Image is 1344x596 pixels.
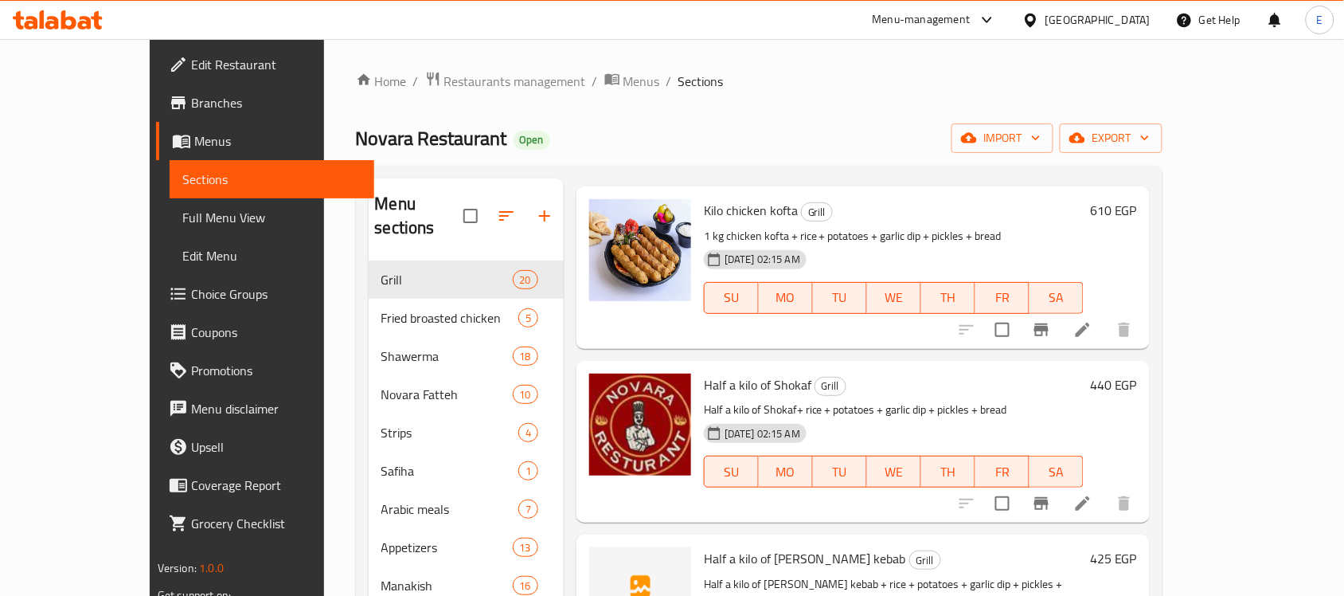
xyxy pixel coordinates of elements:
h6: 425 EGP [1090,547,1137,570]
p: Half a kilo of Shokaf+ rice + potatoes + garlic dip + pickles + bread [704,400,1084,420]
a: Upsell [156,428,374,466]
span: Select all sections [454,199,487,233]
span: Edit Restaurant [191,55,361,74]
span: E [1317,11,1323,29]
span: Appetizers [381,538,513,557]
a: Grocery Checklist [156,504,374,543]
span: 16 [514,578,537,594]
span: Coverage Report [191,476,361,495]
span: Safiha [381,461,518,480]
span: MO [765,461,807,484]
h2: Menu sections [375,192,463,240]
span: SA [1036,286,1077,309]
div: items [513,270,538,289]
a: Choice Groups [156,275,374,313]
a: Coverage Report [156,466,374,504]
a: Branches [156,84,374,122]
a: Home [356,72,407,91]
button: TH [921,456,975,488]
button: Branch-specific-item [1022,484,1061,523]
span: 10 [514,387,537,402]
button: import [951,124,1053,153]
span: Sort sections [487,197,525,235]
span: Grill [910,551,940,570]
span: Version: [158,558,197,578]
span: 13 [514,540,537,555]
div: Strips [381,423,518,442]
span: Menus [194,131,361,151]
span: 7 [519,502,537,517]
div: Appetizers13 [369,528,564,567]
div: Arabic meals7 [369,490,564,528]
span: Half a kilo of [PERSON_NAME] kebab [704,547,906,571]
span: 20 [514,273,537,288]
div: Grill [381,270,513,289]
button: FR [975,456,1029,488]
span: Novara Fatteh [381,385,513,404]
h6: 440 EGP [1090,374,1137,396]
img: Kilo chicken kofta [589,199,691,301]
span: Manakish [381,576,513,595]
div: items [513,538,538,557]
button: SU [704,456,759,488]
div: Novara Fatteh10 [369,375,564,414]
a: Menu disclaimer [156,390,374,428]
span: Menu disclaimer [191,399,361,418]
div: Grill [801,202,833,222]
button: MO [759,282,813,314]
div: Open [514,131,550,150]
div: items [513,347,538,366]
div: Fried broasted chicken [381,308,518,327]
span: WE [873,461,915,484]
button: SA [1029,456,1084,488]
a: Edit menu item [1073,494,1092,513]
div: Grill20 [369,261,564,299]
span: 4 [519,425,537,441]
span: Grill [802,203,832,222]
span: Open [514,133,550,147]
button: Branch-specific-item [1022,311,1061,349]
span: TH [928,461,969,484]
div: items [518,423,538,442]
span: Half a kilo of Shokaf [704,373,811,397]
a: Menus [156,122,374,160]
span: Restaurants management [444,72,586,91]
span: export [1072,128,1150,148]
button: delete [1105,484,1143,523]
button: export [1060,124,1162,153]
span: FR [982,286,1023,309]
a: Edit menu item [1073,320,1092,339]
span: Kilo chicken kofta [704,198,798,222]
span: [DATE] 02:15 AM [718,252,807,267]
span: [DATE] 02:15 AM [718,426,807,441]
a: Edit Restaurant [156,45,374,84]
div: Grill [815,377,846,396]
div: items [513,576,538,595]
a: Menus [604,71,660,92]
a: Edit Menu [170,237,374,275]
div: Fried broasted chicken5 [369,299,564,337]
nav: breadcrumb [356,71,1163,92]
span: Shawerma [381,347,513,366]
span: 1.0.0 [199,558,224,578]
button: SU [704,282,759,314]
span: Grocery Checklist [191,514,361,533]
div: Strips4 [369,414,564,452]
button: TU [813,456,867,488]
div: Grill [909,551,941,570]
span: Upsell [191,437,361,457]
div: Safiha1 [369,452,564,490]
button: Add section [525,197,564,235]
span: Branches [191,93,361,112]
li: / [592,72,598,91]
span: MO [765,286,807,309]
p: 1 kg chicken kofta + rice + potatoes + garlic dip + pickles + bread [704,226,1084,246]
a: Restaurants management [425,71,586,92]
button: WE [867,282,921,314]
span: FR [982,461,1023,484]
span: Arabic meals [381,500,518,519]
